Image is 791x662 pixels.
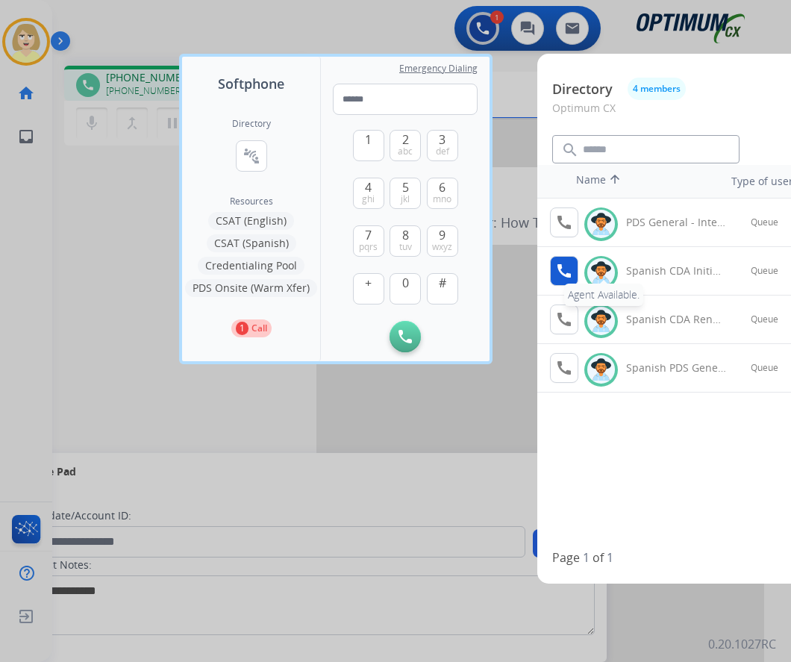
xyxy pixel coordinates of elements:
span: ghi [362,193,375,205]
button: 5jkl [390,178,421,209]
button: 0 [390,273,421,305]
mat-icon: call [555,262,573,280]
button: # [427,273,458,305]
button: 1Call [231,319,272,337]
div: Spanish PDS General - Internal [626,360,726,375]
span: 6 [439,178,445,196]
span: 4 [365,178,372,196]
div: Agent Available. [564,284,643,306]
span: Queue [751,265,778,277]
img: avatar [590,261,612,284]
img: avatar [590,310,612,333]
button: PDS Onsite (Warm Xfer) [185,279,317,297]
span: 1 [365,131,372,149]
mat-icon: call [555,310,573,328]
mat-icon: call [555,359,573,377]
button: Credentialing Pool [198,257,304,275]
img: call-button [398,330,412,343]
p: Directory [552,79,613,99]
span: 0 [402,274,409,292]
span: Queue [751,362,778,374]
span: pqrs [359,241,378,253]
span: wxyz [432,241,452,253]
img: avatar [590,213,612,236]
p: Page [552,549,580,566]
p: 1 [236,322,248,335]
button: 1 [353,130,384,161]
span: 8 [402,226,409,244]
h2: Directory [232,118,271,130]
div: Spanish CDA Initial General - Internal [626,263,726,278]
button: 7pqrs [353,225,384,257]
mat-icon: connect_without_contact [243,147,260,165]
span: 5 [402,178,409,196]
button: 3def [427,130,458,161]
button: + [353,273,384,305]
button: 4 members [628,78,686,100]
mat-icon: call [555,213,573,231]
p: of [593,549,604,566]
span: Resources [230,196,273,207]
span: 2 [402,131,409,149]
button: CSAT (English) [208,212,294,230]
span: tuv [399,241,412,253]
span: Emergency Dialing [399,63,478,75]
p: Call [251,322,267,335]
mat-icon: arrow_upward [606,172,624,190]
button: CSAT (Spanish) [207,234,296,252]
button: 2abc [390,130,421,161]
span: abc [398,146,413,157]
button: 9wxyz [427,225,458,257]
div: PDS General - Internal [626,215,726,230]
span: 9 [439,226,445,244]
span: def [436,146,449,157]
p: 0.20.1027RC [708,635,776,653]
span: Queue [751,313,778,325]
div: Spanish CDA Renewal General - Internal [626,312,726,327]
button: Agent Available. [550,256,578,286]
img: avatar [590,358,612,381]
mat-icon: search [561,141,579,159]
span: Queue [751,216,778,228]
span: 7 [365,226,372,244]
button: 6mno [427,178,458,209]
button: 8tuv [390,225,421,257]
span: mno [433,193,451,205]
th: Name [569,165,703,198]
span: Softphone [218,73,284,94]
span: + [365,274,372,292]
button: 4ghi [353,178,384,209]
span: jkl [401,193,410,205]
span: # [439,274,446,292]
span: 3 [439,131,445,149]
